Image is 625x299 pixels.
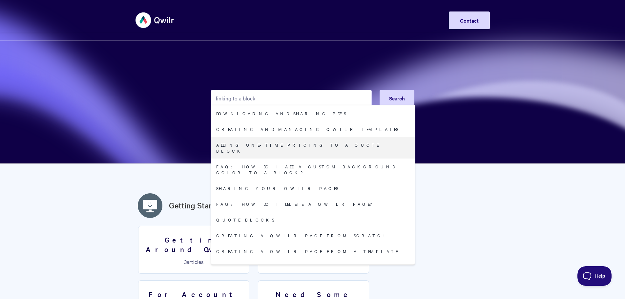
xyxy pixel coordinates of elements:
[211,212,415,227] a: Quote Blocks
[211,121,415,137] a: Creating and managing Qwilr Templates
[138,226,249,274] a: Getting Around Qwilr 3articles
[211,196,415,212] a: FAQ: How do I delete a Qwilr Page?
[211,90,372,106] input: Search the knowledge base
[142,259,245,265] p: articles
[211,137,415,159] a: Adding One-Time Pricing To A Quote Block
[169,200,223,211] a: Getting Started
[577,266,612,286] iframe: Toggle Customer Support
[211,227,415,243] a: Creating a Qwilr Page from Scratch
[380,90,414,106] button: Search
[184,258,187,265] span: 3
[211,105,415,121] a: Downloading and sharing PDFs
[389,95,405,102] span: Search
[211,259,415,281] a: Creating pricing plan cards in the Quote Block
[211,159,415,180] a: FAQ: How do I add a custom background color to a block?
[211,180,415,196] a: Sharing your Qwilr Pages
[449,11,490,29] a: Contact
[135,8,175,32] img: Qwilr Help Center
[211,243,415,259] a: Creating a Qwilr Page from a Template
[142,235,245,254] h3: Getting Around Qwilr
